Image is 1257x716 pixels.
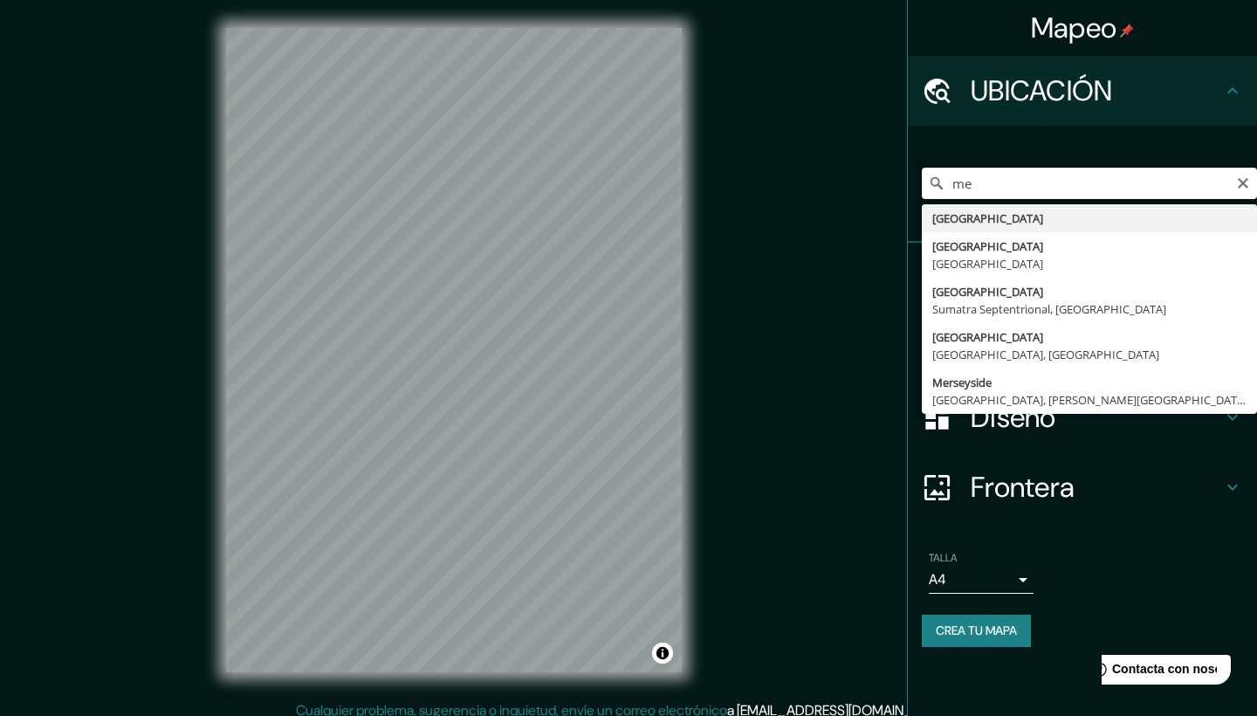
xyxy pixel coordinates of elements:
div: [GEOGRAPHIC_DATA] [932,238,1247,255]
h4: Frontera [971,470,1222,505]
div: Pines [908,243,1257,313]
div: [GEOGRAPHIC_DATA] [932,283,1247,300]
div: Sumatra Septentrional, [GEOGRAPHIC_DATA] [932,300,1247,318]
div: [GEOGRAPHIC_DATA], [GEOGRAPHIC_DATA] [932,346,1247,363]
iframe: Ayuda al lanzador de widgets [1102,648,1238,697]
button: borrar [1236,174,1250,190]
div: Diseño [908,382,1257,452]
div: [GEOGRAPHIC_DATA] [932,255,1247,272]
h4: Mapeo [1031,10,1135,45]
canvas: MAPA [226,28,682,672]
div: Frontera [908,452,1257,522]
div: Merseyside [932,374,1247,391]
button: Alternar la atribución [652,643,673,664]
h4: UBICACIÓN [971,73,1222,108]
input: Elige tu ciudad o área [922,168,1257,199]
div: [GEOGRAPHIC_DATA], [PERSON_NAME][GEOGRAPHIC_DATA] [932,391,1247,409]
img: pin-icon.png [1120,24,1134,38]
div: [GEOGRAPHIC_DATA] [932,328,1247,346]
button: CREA TU MAPA [922,615,1031,647]
h4: Diseño [971,400,1222,435]
div: A4 [929,566,1034,594]
div: UBICACIÓN [908,56,1257,126]
div: [GEOGRAPHIC_DATA] [932,210,1247,227]
label: TALLA [929,551,957,566]
div: ESTILO [908,313,1257,382]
